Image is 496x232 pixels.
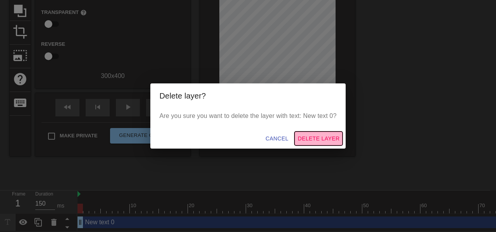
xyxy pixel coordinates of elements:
span: Cancel [265,134,288,144]
span: Delete Layer [298,134,339,144]
button: Delete Layer [294,132,343,146]
button: Cancel [262,132,291,146]
h2: Delete layer? [160,90,337,102]
p: Are you sure you want to delete the layer with text: New text 0? [160,111,337,121]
